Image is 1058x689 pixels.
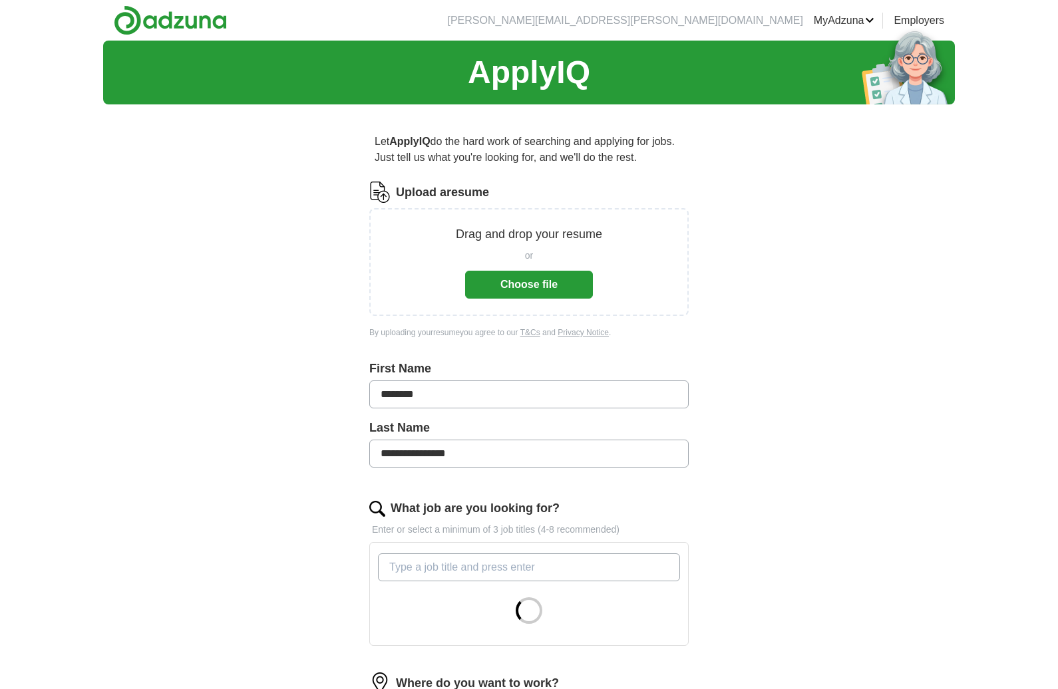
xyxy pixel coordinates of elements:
p: Let do the hard work of searching and applying for jobs. Just tell us what you're looking for, an... [369,128,689,171]
strong: ApplyIQ [389,136,430,147]
label: First Name [369,360,689,378]
button: Choose file [465,271,593,299]
label: What job are you looking for? [391,499,560,517]
div: By uploading your resume you agree to our and . [369,327,689,339]
a: Privacy Notice [558,328,609,337]
a: MyAdzuna [814,13,875,29]
a: T&Cs [520,328,540,337]
label: Last Name [369,419,689,437]
label: Upload a resume [396,184,489,202]
li: [PERSON_NAME][EMAIL_ADDRESS][PERSON_NAME][DOMAIN_NAME] [447,13,802,29]
img: Adzuna logo [114,5,227,35]
img: CV Icon [369,182,391,203]
h1: ApplyIQ [468,49,590,96]
a: Employers [894,13,944,29]
p: Drag and drop your resume [456,225,602,243]
input: Type a job title and press enter [378,553,680,581]
p: Enter or select a minimum of 3 job titles (4-8 recommended) [369,523,689,537]
span: or [525,249,533,263]
img: search.png [369,501,385,517]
